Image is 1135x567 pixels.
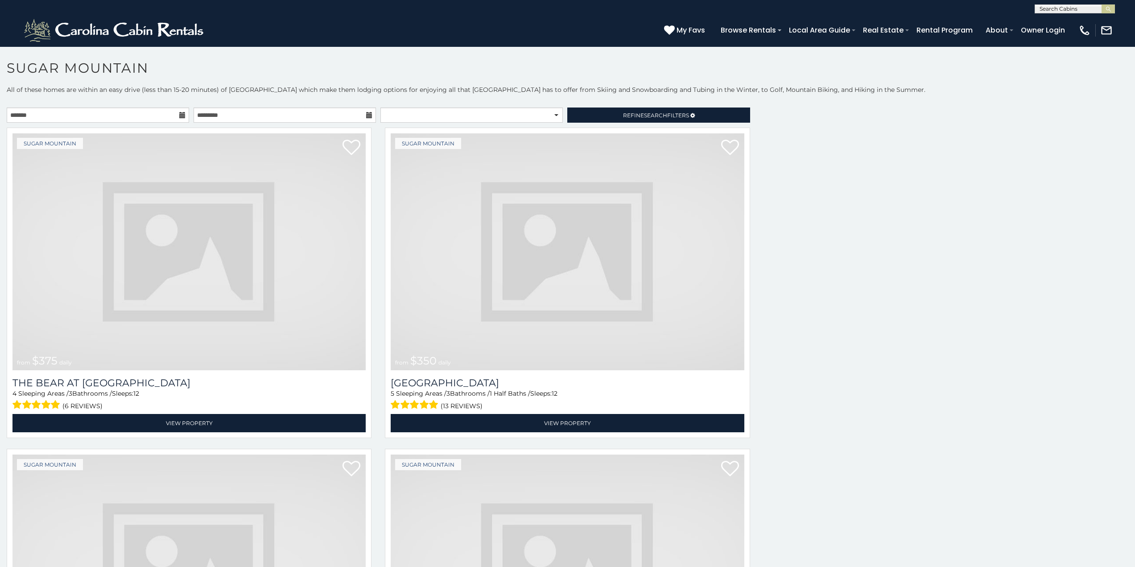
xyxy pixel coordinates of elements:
span: Search [644,112,667,119]
a: Sugar Mountain [395,459,461,470]
span: 3 [69,389,72,397]
a: Sugar Mountain [17,138,83,149]
a: Sugar Mountain [17,459,83,470]
span: 4 [12,389,17,397]
a: RefineSearchFilters [567,108,750,123]
span: (13 reviews) [441,400,483,412]
a: [GEOGRAPHIC_DATA] [391,377,744,389]
a: from $350 daily [391,133,744,370]
a: Rental Program [912,22,977,38]
a: Add to favorites [343,460,360,479]
h3: The Bear At Sugar Mountain [12,377,366,389]
img: dummy-image.jpg [12,133,366,370]
a: Browse Rentals [716,22,780,38]
a: About [981,22,1012,38]
span: 12 [552,389,557,397]
a: Add to favorites [721,139,739,157]
img: dummy-image.jpg [391,133,744,370]
a: Add to favorites [721,460,739,479]
span: 3 [446,389,450,397]
span: from [17,359,30,366]
a: Sugar Mountain [395,138,461,149]
h3: Grouse Moor Lodge [391,377,744,389]
a: from $375 daily [12,133,366,370]
a: The Bear At [GEOGRAPHIC_DATA] [12,377,366,389]
div: Sleeping Areas / Bathrooms / Sleeps: [12,389,366,412]
a: Add to favorites [343,139,360,157]
span: from [395,359,409,366]
img: phone-regular-white.png [1078,24,1091,37]
a: View Property [391,414,744,432]
span: Refine Filters [623,112,689,119]
span: daily [59,359,72,366]
span: $375 [32,354,58,367]
span: 1 Half Baths / [490,389,530,397]
span: My Favs [677,25,705,36]
a: My Favs [664,25,707,36]
a: Owner Login [1016,22,1069,38]
span: 5 [391,389,394,397]
span: (6 reviews) [62,400,103,412]
span: daily [438,359,451,366]
span: 12 [133,389,139,397]
a: Real Estate [858,22,908,38]
a: Local Area Guide [784,22,854,38]
img: White-1-2.png [22,17,207,44]
a: View Property [12,414,366,432]
span: $350 [410,354,437,367]
img: mail-regular-white.png [1100,24,1113,37]
div: Sleeping Areas / Bathrooms / Sleeps: [391,389,744,412]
